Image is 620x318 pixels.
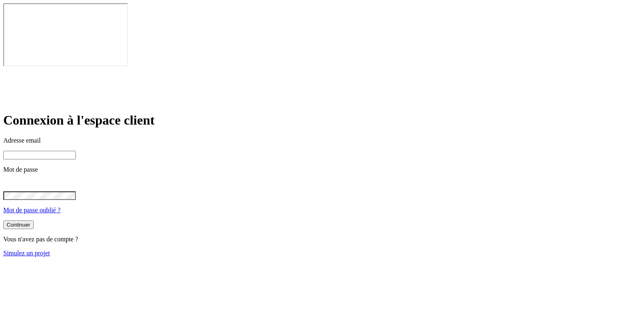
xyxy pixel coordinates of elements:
[3,113,617,128] h1: Connexion à l'espace client
[7,222,30,228] div: Continuer
[3,166,617,173] p: Mot de passe
[3,207,61,214] a: Mot de passe oublié ?
[3,220,34,229] button: Continuer
[3,250,50,257] a: Simulez un projet
[3,137,617,144] p: Adresse email
[3,236,617,243] p: Vous n'avez pas de compte ?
